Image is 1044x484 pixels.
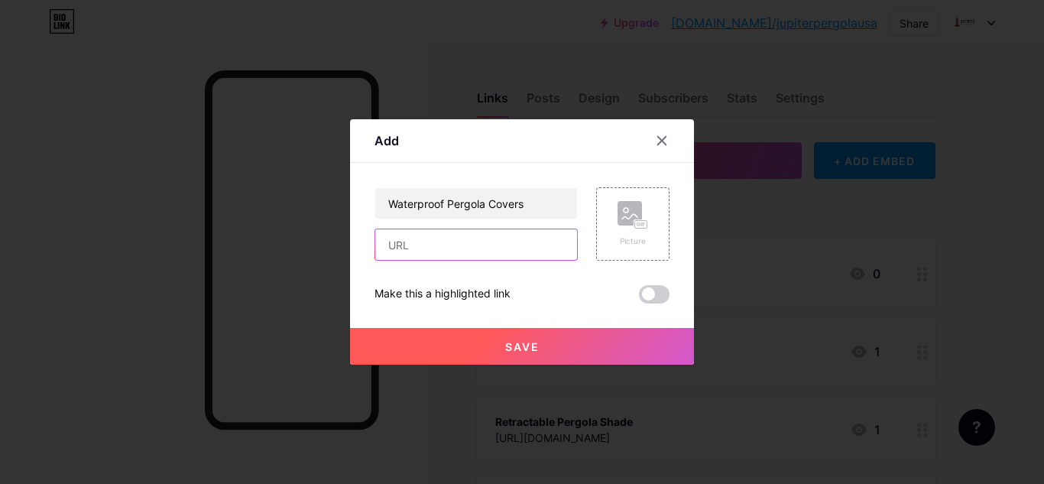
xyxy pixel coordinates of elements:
[350,328,694,365] button: Save
[505,340,540,353] span: Save
[374,132,399,150] div: Add
[375,188,577,219] input: Title
[375,229,577,260] input: URL
[618,236,648,247] div: Picture
[374,285,511,304] div: Make this a highlighted link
